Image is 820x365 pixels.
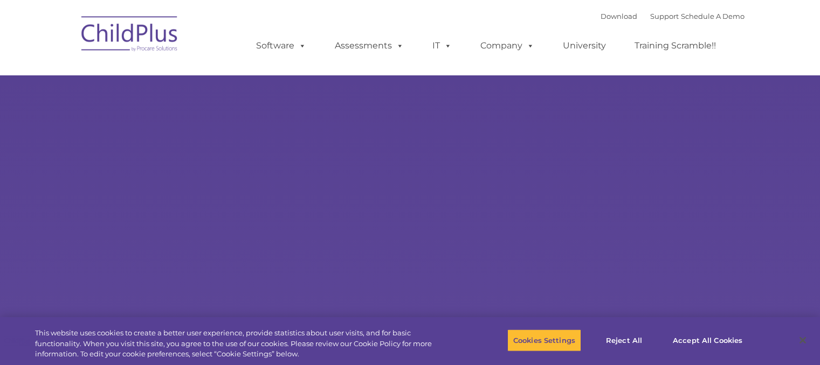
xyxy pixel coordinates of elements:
img: ChildPlus by Procare Solutions [76,9,184,62]
a: Assessments [324,35,415,57]
div: This website uses cookies to create a better user experience, provide statistics about user visit... [35,328,451,360]
button: Cookies Settings [507,329,581,352]
button: Reject All [590,329,658,352]
button: Close [791,328,815,352]
a: IT [422,35,463,57]
a: Company [470,35,545,57]
a: Download [601,12,637,20]
a: Training Scramble!! [624,35,727,57]
a: University [552,35,617,57]
a: Software [245,35,317,57]
font: | [601,12,745,20]
a: Support [650,12,679,20]
a: Schedule A Demo [681,12,745,20]
button: Accept All Cookies [667,329,748,352]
